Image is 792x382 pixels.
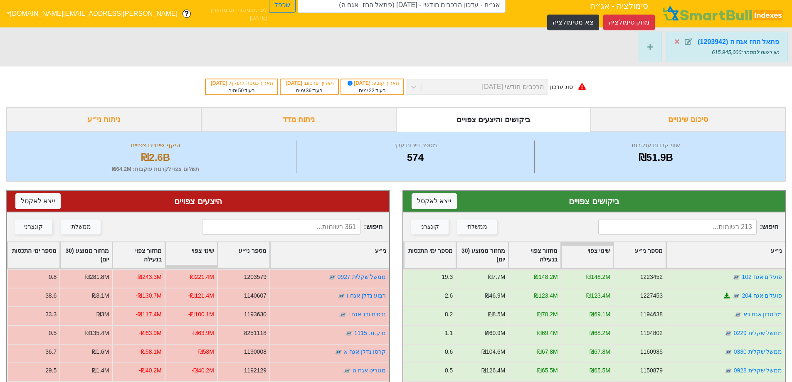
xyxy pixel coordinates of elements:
[345,87,399,94] div: בעוד ימים
[196,6,267,22] span: לפי נתוני סוף יום מתאריך [DATE]
[136,291,162,300] div: -₪130.7M
[343,367,351,375] img: tase link
[640,366,662,375] div: 1150879
[165,242,217,268] div: Toggle SortBy
[196,347,214,356] div: -₪58M
[85,273,109,281] div: ₪281.8M
[17,140,294,150] div: היקף שינויים צפויים
[45,347,57,356] div: 36.7
[61,219,101,234] button: ממשלתי
[396,107,591,132] div: ביקושים והיצעים צפויים
[534,273,558,281] div: ₪148.2M
[49,273,57,281] div: 0.8
[732,292,740,300] img: tase link
[338,274,386,280] a: ממשל שקלית 0927
[420,222,439,232] div: קונצרני
[614,242,665,268] div: Toggle SortBy
[202,219,382,235] span: חיפוש :
[299,140,532,150] div: מספר ניירות ערך
[537,310,558,319] div: ₪70.2M
[139,329,161,338] div: -₪63.9M
[488,273,505,281] div: ₪7.7M
[466,222,487,232] div: ממשלתי
[488,310,505,319] div: ₪8.5M
[286,80,303,86] span: [DATE]
[411,219,449,234] button: קונצרני
[640,347,662,356] div: 1160985
[45,291,57,300] div: 38.6
[354,330,386,336] a: מ.ק.מ. 1115
[712,49,779,55] span: הון רשום למסחר : 615,945,000
[334,348,343,356] img: tase link
[201,107,396,132] div: ניתוח מדד
[192,366,214,375] div: -₪40.2M
[70,222,91,232] div: ממשלתי
[732,273,740,281] img: tase link
[49,329,57,338] div: 0.5
[603,15,655,30] button: מחק סימולציה
[640,291,662,300] div: 1227453
[481,366,505,375] div: ₪126.4M
[188,273,214,281] div: -₪221.4M
[345,329,353,338] img: tase link
[92,347,109,356] div: ₪1.6M
[369,88,374,94] span: 22
[8,242,59,268] div: Toggle SortBy
[444,291,452,300] div: 2.6
[590,310,610,319] div: ₪69.1M
[202,219,360,235] input: 361 רשומות...
[188,291,214,300] div: -₪121.4M
[15,219,52,234] button: קונצרני
[339,311,347,319] img: tase link
[24,222,43,232] div: קונצרני
[45,310,57,319] div: 33.3
[270,242,389,268] div: Toggle SortBy
[244,291,266,300] div: 1140607
[590,329,610,338] div: ₪68.2M
[96,310,109,319] div: ₪3M
[444,366,452,375] div: 0.5
[306,88,311,94] span: 36
[353,367,386,374] a: מגוריט אגח ה
[412,195,777,207] div: ביקושים צפויים
[244,273,266,281] div: 1203579
[534,291,558,300] div: ₪123.4M
[442,273,453,281] div: 19.3
[733,348,782,355] a: ממשל שקלית 0330
[586,291,610,300] div: ₪123.4M
[733,330,782,336] a: ממשל שקלית 0229
[188,310,214,319] div: -₪100.1M
[184,8,189,20] span: ?
[285,79,334,87] div: תאריך פרסום :
[244,329,266,338] div: 8251118
[733,367,782,374] a: ממשל שקלית 0928
[92,291,109,300] div: ₪3.1M
[444,329,452,338] div: 1.1
[244,310,266,319] div: 1193630
[547,15,599,30] button: צא מסימולציה
[444,310,452,319] div: 8.2
[590,366,610,375] div: ₪65.5M
[139,347,161,356] div: -₪58.1M
[347,292,386,299] a: רבוע נדלן אגח ו
[192,329,214,338] div: -₪63.9M
[640,310,662,319] div: 1194638
[743,311,782,318] a: מליסרון אגח כא
[481,347,505,356] div: ₪104.6M
[348,311,386,318] a: נכסים ובנ אגח י
[45,366,57,375] div: 29.5
[113,242,164,268] div: Toggle SortBy
[210,87,273,94] div: בעוד ימים
[550,83,573,91] div: סוג עדכון
[586,273,610,281] div: ₪148.2M
[136,310,162,319] div: -₪117.4M
[412,193,457,209] button: ייצא לאקסל
[337,292,345,300] img: tase link
[661,5,785,22] img: SmartBull
[742,274,782,280] a: פועלים אגח 102
[537,140,775,150] div: שווי קרנות עוקבות
[92,366,109,375] div: ₪1.4M
[244,347,266,356] div: 1190008
[344,348,386,355] a: קרסו נדלן אגח א
[457,219,497,234] button: ממשלתי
